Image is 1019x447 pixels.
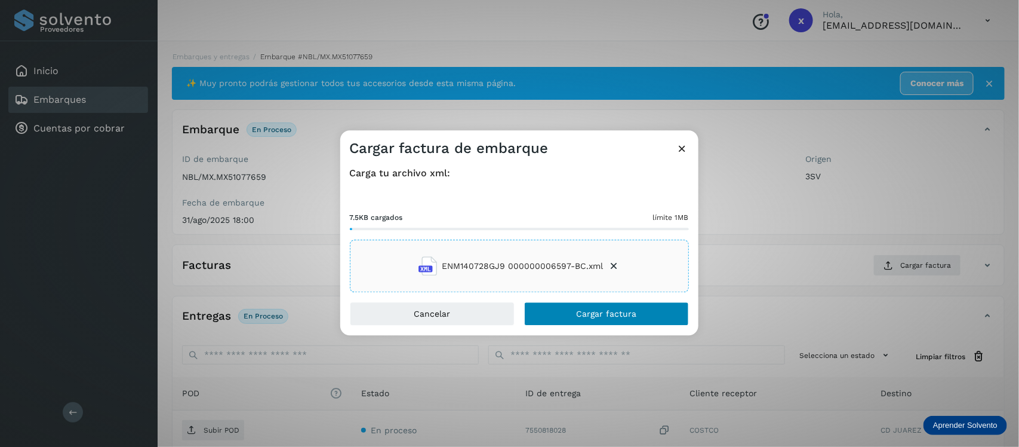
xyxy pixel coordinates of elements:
span: límite 1MB [653,213,689,223]
button: Cancelar [350,302,515,326]
button: Cargar factura [524,302,689,326]
h3: Cargar factura de embarque [350,140,549,157]
p: Aprender Solvento [933,421,998,430]
span: Cancelar [414,310,450,319]
span: Cargar factura [576,310,636,319]
span: 7.5KB cargados [350,213,403,223]
div: Aprender Solvento [923,416,1007,435]
h4: Carga tu archivo xml: [350,167,689,179]
span: ENM140728GJ9 000000006597-BC.xml [442,260,604,273]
